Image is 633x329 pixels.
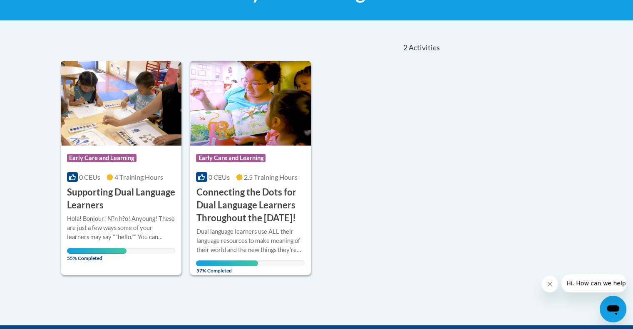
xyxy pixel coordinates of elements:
iframe: Button to launch messaging window [600,296,626,322]
span: Early Care and Learning [196,154,266,162]
h3: Connecting the Dots for Dual Language Learners Throughout the [DATE]! [196,186,305,224]
a: Course LogoEarly Care and Learning0 CEUs4 Training Hours Supporting Dual Language LearnersHola! B... [61,61,182,275]
span: 57% Completed [196,260,258,274]
div: Dual language learners use ALL their language resources to make meaning of their world and the ne... [196,227,305,255]
div: Your progress [196,260,258,266]
span: 2.5 Training Hours [244,173,298,181]
div: Hola! Bonjour! N?n h?o! Anyoung! These are just a few ways some of your learners may say ""hello.... [67,214,176,242]
span: Early Care and Learning [67,154,137,162]
img: Course Logo [190,61,311,146]
span: 0 CEUs [209,173,230,181]
span: 2 [403,43,407,52]
iframe: Close message [541,276,558,292]
span: 0 CEUs [79,173,100,181]
h3: Supporting Dual Language Learners [67,186,176,212]
span: Activities [409,43,440,52]
div: Your progress [67,248,127,254]
span: Hi. How can we help? [5,6,67,12]
iframe: Message from company [561,274,626,292]
span: 55% Completed [67,248,127,261]
img: Course Logo [61,61,182,146]
span: 4 Training Hours [114,173,163,181]
a: Course LogoEarly Care and Learning0 CEUs2.5 Training Hours Connecting the Dots for Dual Language ... [190,61,311,275]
